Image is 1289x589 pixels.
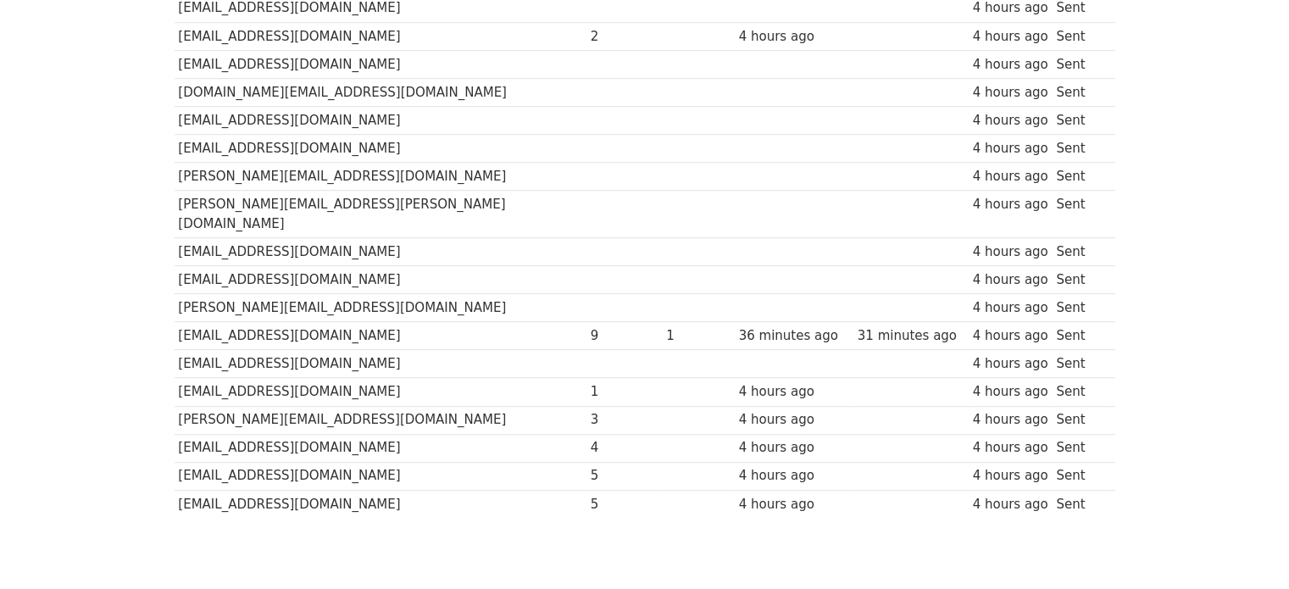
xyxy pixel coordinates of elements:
div: 5 [591,495,658,514]
td: Sent [1052,462,1106,490]
td: Sent [1052,434,1106,462]
div: 4 hours ago [972,195,1047,214]
td: Sent [1052,50,1106,78]
div: 4 hours ago [739,495,849,514]
div: 4 hours ago [972,55,1047,75]
td: Sent [1052,237,1106,265]
div: 4 hours ago [972,298,1047,318]
div: 4 [591,438,658,458]
td: [PERSON_NAME][EMAIL_ADDRESS][DOMAIN_NAME] [175,163,586,191]
div: 4 hours ago [739,382,849,402]
div: 4 hours ago [972,438,1047,458]
td: Sent [1052,163,1106,191]
div: 4 hours ago [972,495,1047,514]
td: [EMAIL_ADDRESS][DOMAIN_NAME] [175,135,586,163]
div: 4 hours ago [972,242,1047,262]
td: [PERSON_NAME][EMAIL_ADDRESS][DOMAIN_NAME] [175,406,586,434]
div: 4 hours ago [972,167,1047,186]
td: Sent [1052,135,1106,163]
td: Sent [1052,490,1106,518]
td: [EMAIL_ADDRESS][DOMAIN_NAME] [175,107,586,135]
td: [EMAIL_ADDRESS][DOMAIN_NAME] [175,50,586,78]
div: 1 [666,326,731,346]
td: Sent [1052,378,1106,406]
td: [PERSON_NAME][EMAIL_ADDRESS][PERSON_NAME][DOMAIN_NAME] [175,191,586,238]
div: 9 [591,326,658,346]
div: 4 hours ago [972,354,1047,374]
div: 4 hours ago [739,466,849,486]
td: [EMAIL_ADDRESS][DOMAIN_NAME] [175,490,586,518]
iframe: Chat Widget [1204,508,1289,589]
td: Sent [1052,406,1106,434]
div: 4 hours ago [972,410,1047,430]
td: Sent [1052,294,1106,322]
td: [EMAIL_ADDRESS][DOMAIN_NAME] [175,462,586,490]
td: [EMAIL_ADDRESS][DOMAIN_NAME] [175,378,586,406]
div: 36 minutes ago [739,326,849,346]
td: [EMAIL_ADDRESS][DOMAIN_NAME] [175,22,586,50]
div: 4 hours ago [739,27,849,47]
td: Sent [1052,107,1106,135]
td: [EMAIL_ADDRESS][DOMAIN_NAME] [175,322,586,350]
div: 4 hours ago [972,27,1047,47]
td: [EMAIL_ADDRESS][DOMAIN_NAME] [175,266,586,294]
div: 4 hours ago [972,270,1047,290]
div: 4 hours ago [972,83,1047,103]
div: 31 minutes ago [858,326,964,346]
div: 4 hours ago [972,139,1047,158]
div: 5 [591,466,658,486]
div: 4 hours ago [739,410,849,430]
td: Sent [1052,350,1106,378]
td: Sent [1052,22,1106,50]
div: 4 hours ago [972,382,1047,402]
div: 4 hours ago [739,438,849,458]
div: 3 [591,410,658,430]
td: Sent [1052,191,1106,238]
div: 4 hours ago [972,466,1047,486]
td: Sent [1052,78,1106,106]
td: [DOMAIN_NAME][EMAIL_ADDRESS][DOMAIN_NAME] [175,78,586,106]
td: [EMAIL_ADDRESS][DOMAIN_NAME] [175,434,586,462]
div: 2 [591,27,658,47]
td: [EMAIL_ADDRESS][DOMAIN_NAME] [175,237,586,265]
div: 1 [591,382,658,402]
td: [EMAIL_ADDRESS][DOMAIN_NAME] [175,350,586,378]
td: Sent [1052,322,1106,350]
td: [PERSON_NAME][EMAIL_ADDRESS][DOMAIN_NAME] [175,294,586,322]
div: 4 hours ago [972,326,1047,346]
td: Sent [1052,266,1106,294]
div: 4 hours ago [972,111,1047,131]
